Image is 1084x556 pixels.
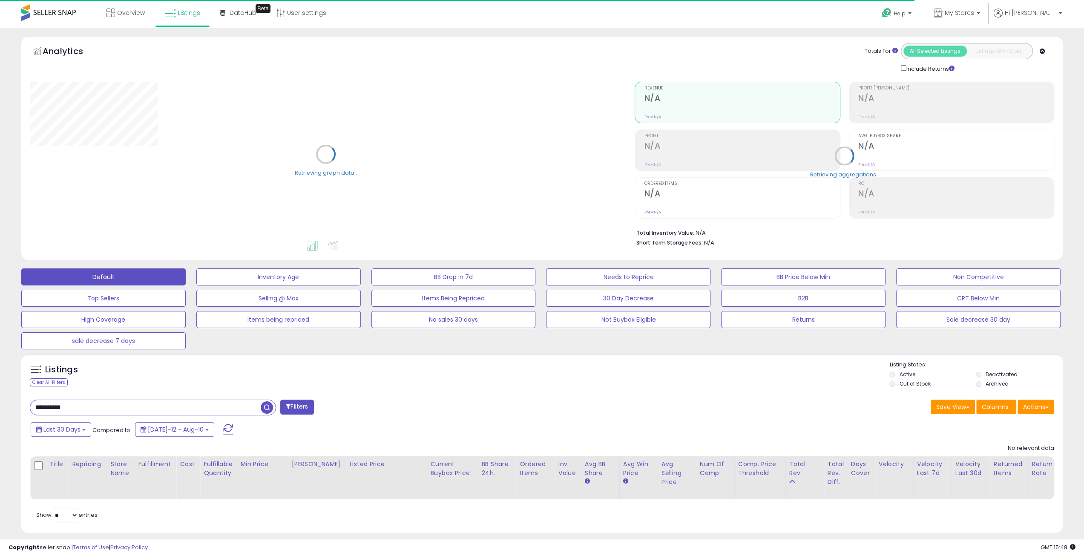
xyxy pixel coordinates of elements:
button: Selling @ Max [196,290,361,307]
button: sale decrease 7 days [21,332,186,349]
span: DataHub [230,9,256,17]
button: Save View [931,400,975,414]
div: Min Price [240,460,284,469]
button: 30 Day Decrease [546,290,710,307]
div: [PERSON_NAME] [291,460,342,469]
div: Total Rev. Diff. [828,460,844,487]
a: Terms of Use [73,543,109,551]
button: Filters [280,400,313,415]
button: High Coverage [21,311,186,328]
button: Top Sellers [21,290,186,307]
div: Tooltip anchor [256,4,270,13]
button: Default [21,268,186,285]
strong: Copyright [9,543,40,551]
div: Listed Price [349,460,423,469]
button: Columns [976,400,1016,414]
span: 2025-09-10 15:48 GMT [1041,543,1075,551]
div: Repricing [72,460,103,469]
div: Fulfillable Quantity [204,460,233,478]
span: [DATE]-12 - Aug-10 [148,425,204,434]
h5: Listings [45,364,78,376]
div: Retrieving graph data.. [295,169,357,176]
button: BB Drop in 7d [371,268,536,285]
label: Active [899,371,915,378]
span: Show: entries [36,511,98,519]
a: Privacy Policy [110,543,148,551]
div: Cost [180,460,196,469]
span: Columns [982,403,1009,411]
div: No relevant data [1008,444,1054,452]
button: BB Price Below Min [721,268,886,285]
button: Sale decrease 30 day [896,311,1061,328]
h5: Analytics [43,45,100,59]
label: Out of Stock [899,380,930,387]
a: Hi [PERSON_NAME] [994,9,1062,28]
div: Fulfillment [138,460,173,469]
div: Avg Win Price [623,460,654,478]
button: Last 30 Days [31,422,91,437]
div: Title [49,460,65,469]
small: Avg Win Price. [623,478,628,485]
div: Ordered Items [520,460,551,478]
div: seller snap | | [9,544,148,552]
button: B2B [721,290,886,307]
div: Current Buybox Price [430,460,474,478]
div: Avg Selling Price [661,460,693,487]
button: Actions [1018,400,1054,414]
button: Items Being Repriced [371,290,536,307]
div: Retrieving aggregations.. [810,170,879,178]
div: Comp. Price Threshold [738,460,782,478]
button: Inventory Age [196,268,361,285]
span: Listings [178,9,200,17]
span: Hi [PERSON_NAME] [1005,9,1056,17]
div: Clear All Filters [30,378,68,386]
button: Not Buybox Eligible [546,311,710,328]
button: All Selected Listings [903,46,967,57]
i: Get Help [881,8,892,18]
div: BB Share 24h. [481,460,512,478]
div: Inv. value [558,460,577,478]
div: Velocity Last 7d [917,460,948,478]
div: Include Returns [894,63,965,73]
div: Return Rate [1032,460,1063,478]
button: Items being repriced [196,311,361,328]
span: My Stores [945,9,974,17]
button: CPT Below Min [896,290,1061,307]
button: Listings With Cost [966,46,1030,57]
span: Compared to: [92,426,132,434]
button: Needs to Reprice [546,268,710,285]
p: Listing States: [889,361,1063,369]
div: Store Name [110,460,131,478]
label: Deactivated [986,371,1018,378]
button: Non Competitive [896,268,1061,285]
button: [DATE]-12 - Aug-10 [135,422,214,437]
div: Avg BB Share [585,460,616,478]
div: Total Rev. [789,460,820,478]
div: Returned Items [994,460,1025,478]
label: Archived [986,380,1009,387]
div: Totals For [865,47,898,55]
small: Avg BB Share. [585,478,590,485]
div: Velocity [879,460,910,469]
div: Days Cover [851,460,871,478]
span: Help [894,10,906,17]
button: No sales 30 days [371,311,536,328]
div: Num of Comp. [700,460,731,478]
button: Returns [721,311,886,328]
a: Help [875,1,920,28]
div: Velocity Last 30d [955,460,986,478]
span: Last 30 Days [43,425,81,434]
span: Overview [117,9,145,17]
